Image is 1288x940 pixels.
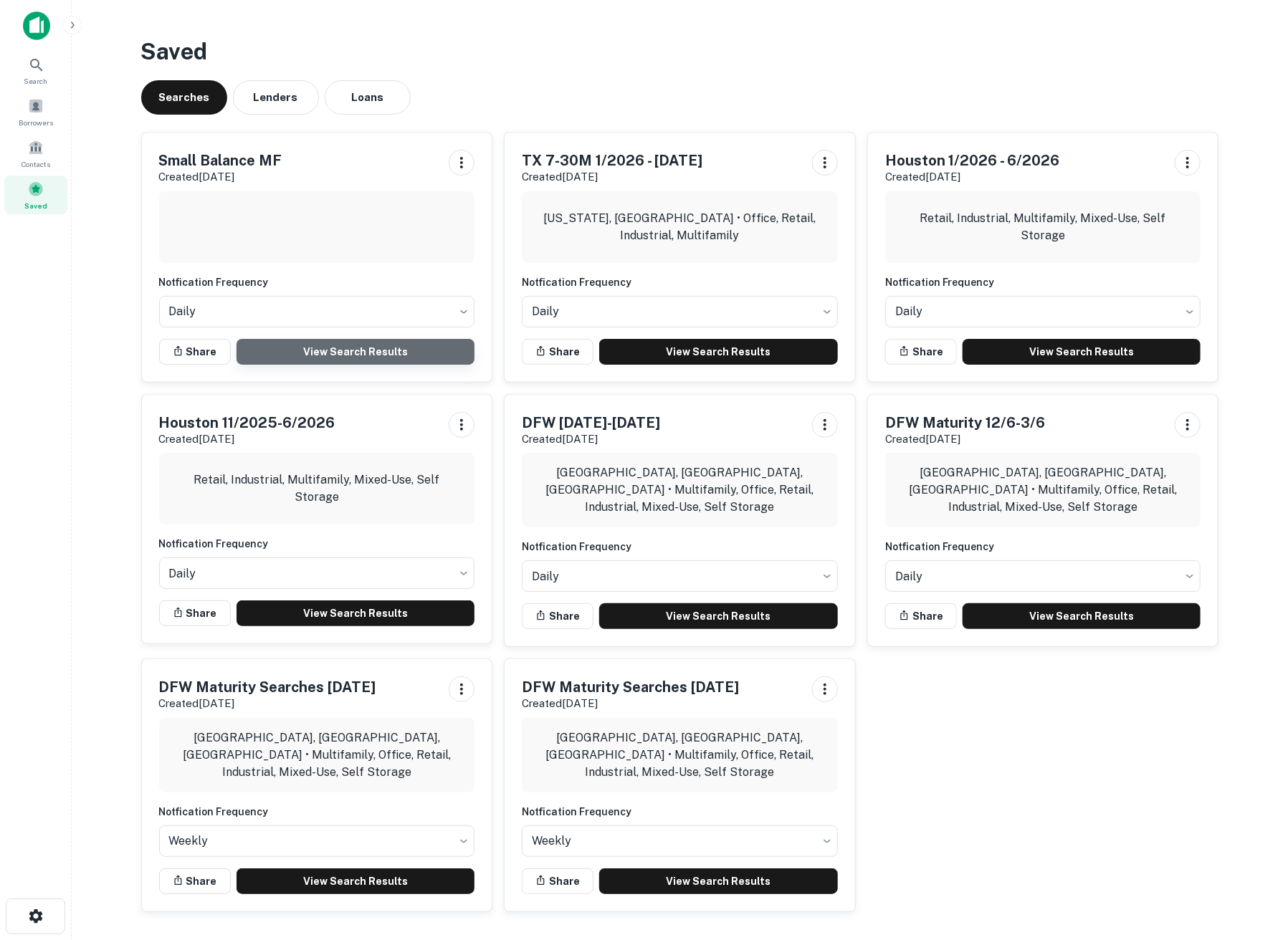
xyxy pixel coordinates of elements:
[325,80,411,115] button: Loans
[159,150,282,171] h5: Small Balance MF
[159,553,475,593] div: Without label
[885,150,1060,171] h5: Houston 1/2026 - 6/2026
[171,471,464,506] p: Retail, Industrial, Multifamily, Mixed-Use, Self Storage
[159,600,231,626] button: Share
[1216,780,1288,848] iframe: Chat Widget
[522,412,660,433] h5: DFW [DATE]-[DATE]
[522,274,838,290] h6: Notfication Frequency
[159,821,475,861] div: Without label
[897,210,1190,244] p: Retail, Industrial, Multifamily, Mixed-Use, Self Storage
[885,556,1201,596] div: Without label
[24,200,47,211] span: Saved
[522,150,702,171] h5: TX 7-30M 1/2026 - [DATE]
[885,539,1201,555] h6: Notfication Frequency
[599,339,838,365] a: View Search Results
[141,80,227,115] button: Searches
[522,821,838,861] div: Without label
[159,339,231,365] button: Share
[522,539,838,555] h6: Notfication Frequency
[533,210,826,244] p: [US_STATE], [GEOGRAPHIC_DATA] • Office, Retail, Industrial, Multifamily
[4,92,67,131] a: Borrowers
[522,676,739,698] h5: DFW Maturity Searches [DATE]
[22,158,50,170] span: Contacts
[599,603,838,629] a: View Search Results
[522,695,739,712] p: Created [DATE]
[159,431,335,448] p: Created [DATE]
[885,168,1060,186] p: Created [DATE]
[159,536,475,552] h6: Notfication Frequency
[897,464,1190,516] p: [GEOGRAPHIC_DATA], [GEOGRAPHIC_DATA], [GEOGRAPHIC_DATA] • Multifamily, Office, Retail, Industrial...
[159,274,475,290] h6: Notfication Frequency
[24,75,48,87] span: Search
[141,34,1219,69] h3: Saved
[885,339,957,365] button: Share
[159,804,475,820] h6: Notfication Frequency
[233,80,319,115] button: Lenders
[885,292,1201,332] div: Without label
[533,729,826,781] p: [GEOGRAPHIC_DATA], [GEOGRAPHIC_DATA], [GEOGRAPHIC_DATA] • Multifamily, Office, Retail, Industrial...
[237,339,475,365] a: View Search Results
[522,603,593,629] button: Share
[23,11,50,40] img: capitalize-icon.png
[522,868,593,894] button: Share
[522,168,702,186] p: Created [DATE]
[522,804,838,820] h6: Notfication Frequency
[159,412,335,433] h5: Houston 11/2025-6/2026
[237,868,475,894] a: View Search Results
[159,695,376,712] p: Created [DATE]
[4,176,67,214] a: Saved
[885,274,1201,290] h6: Notfication Frequency
[4,134,67,173] a: Contacts
[237,600,475,626] a: View Search Results
[522,431,660,448] p: Created [DATE]
[885,431,1046,448] p: Created [DATE]
[159,292,475,332] div: Without label
[159,168,282,186] p: Created [DATE]
[963,339,1201,365] a: View Search Results
[522,556,838,596] div: Without label
[599,868,838,894] a: View Search Results
[171,729,464,781] p: [GEOGRAPHIC_DATA], [GEOGRAPHIC_DATA], [GEOGRAPHIC_DATA] • Multifamily, Office, Retail, Industrial...
[885,603,957,629] button: Share
[533,464,826,516] p: [GEOGRAPHIC_DATA], [GEOGRAPHIC_DATA], [GEOGRAPHIC_DATA] • Multifamily, Office, Retail, Industrial...
[885,412,1046,433] h5: DFW Maturity 12/6-3/6
[522,339,593,365] button: Share
[963,603,1201,629] a: View Search Results
[19,117,53,128] span: Borrowers
[159,676,376,698] h5: DFW Maturity Searches [DATE]
[159,868,231,894] button: Share
[522,292,838,332] div: Without label
[4,51,67,90] a: Search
